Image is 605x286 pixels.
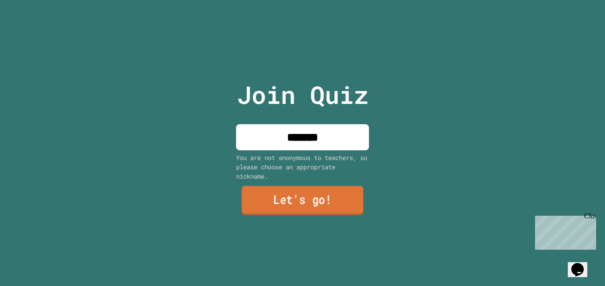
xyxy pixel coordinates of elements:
[237,76,368,113] p: Join Quiz
[568,251,596,277] iframe: chat widget
[242,186,364,215] a: Let's go!
[236,153,369,181] div: You are not anonymous to teachers, so please choose an appropriate nickname.
[4,4,61,56] div: Chat with us now!Close
[531,212,596,250] iframe: chat widget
